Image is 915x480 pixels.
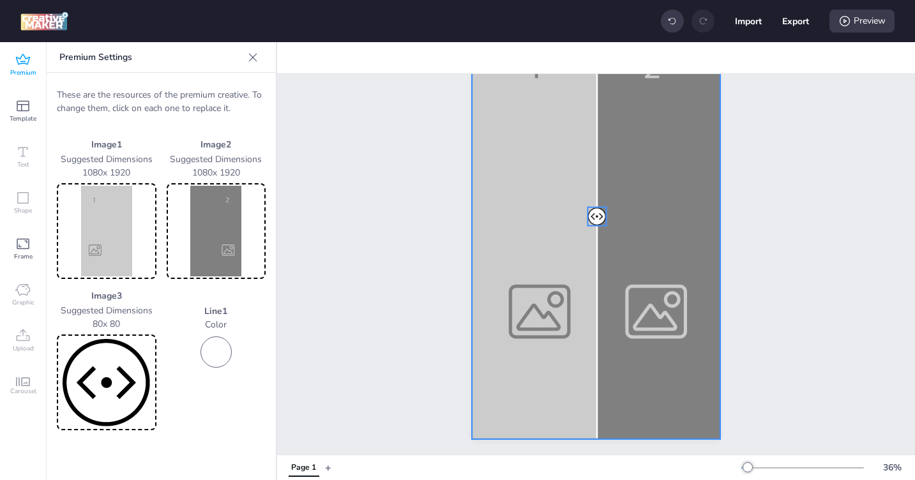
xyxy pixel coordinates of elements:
span: Shape [14,206,32,216]
div: 36 % [877,461,907,474]
img: logo Creative Maker [20,11,68,31]
p: Premium Settings [59,42,243,73]
p: Suggested Dimensions [167,153,266,166]
p: Suggested Dimensions [57,153,156,166]
div: Page 1 [291,462,316,474]
p: Image 3 [57,289,156,303]
img: Preview [59,337,154,428]
span: Frame [14,251,33,262]
span: Text [17,160,29,170]
p: 1080 x 1920 [167,166,266,179]
span: Carousel [10,386,36,396]
button: + [325,456,331,479]
p: Image 1 [57,138,156,151]
p: 80 x 80 [57,317,156,331]
div: Tabs [282,456,325,479]
span: Premium [10,68,36,78]
p: Suggested Dimensions [57,304,156,317]
div: Preview [829,10,895,33]
span: Upload [13,343,34,354]
p: 1080 x 1920 [57,166,156,179]
img: Preview [59,186,154,276]
span: Template [10,114,36,124]
p: These are the resources of the premium creative. To change them, click on each one to replace it. [57,88,266,115]
p: Image 2 [167,138,266,151]
button: Import [735,8,762,34]
p: Color [167,318,266,331]
p: Line 1 [167,304,266,318]
span: Graphic [12,297,34,308]
img: Preview [169,186,264,276]
button: Export [782,8,809,34]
